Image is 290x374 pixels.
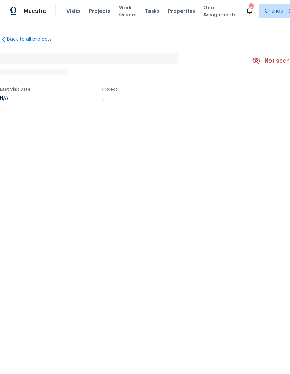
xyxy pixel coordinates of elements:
[249,4,253,11] div: 50
[89,8,111,15] span: Projects
[66,8,81,15] span: Visits
[102,87,118,91] span: Project
[203,4,237,18] span: Geo Assignments
[168,8,195,15] span: Properties
[119,4,137,18] span: Work Orders
[102,96,236,101] div: ...
[265,8,283,15] span: Orlando
[24,8,47,15] span: Maestro
[145,9,160,14] span: Tasks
